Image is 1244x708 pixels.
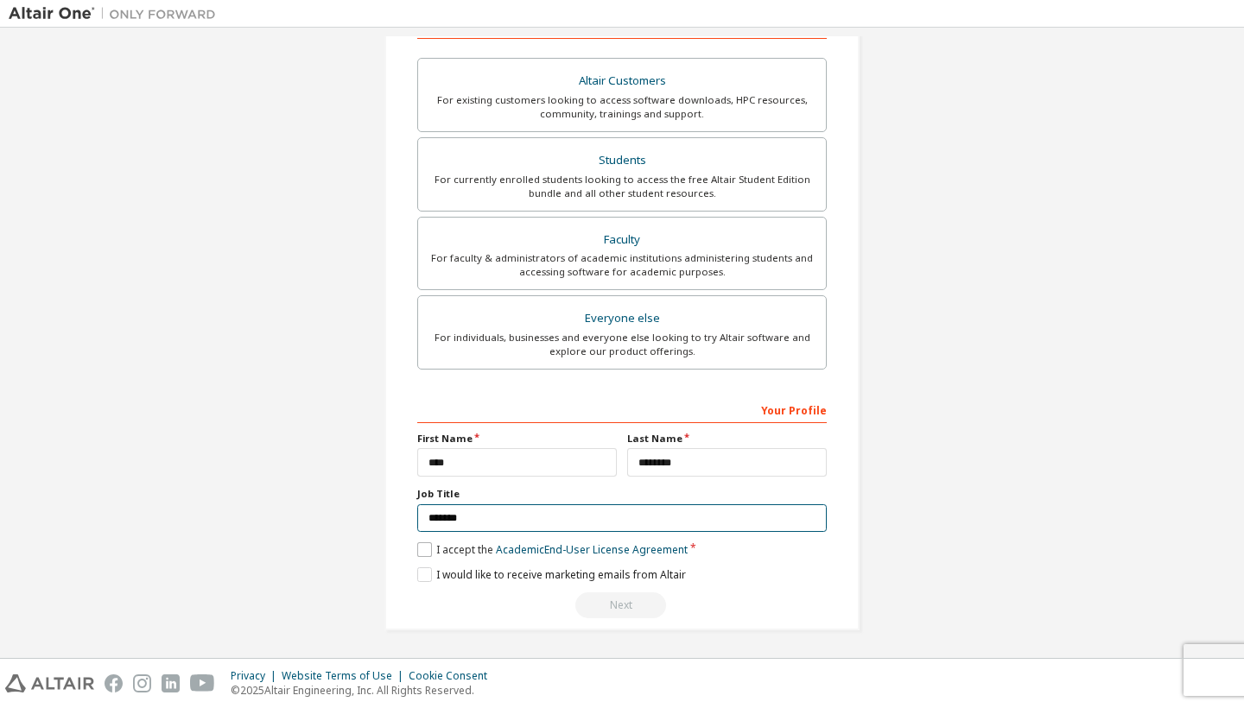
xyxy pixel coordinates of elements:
div: For individuals, businesses and everyone else looking to try Altair software and explore our prod... [428,331,816,358]
div: Website Terms of Use [282,669,409,683]
label: I accept the [417,542,688,557]
div: Everyone else [428,307,816,331]
div: Cookie Consent [409,669,498,683]
img: facebook.svg [105,674,123,692]
div: Altair Customers [428,69,816,93]
div: Your Profile [417,395,827,423]
a: Academic End-User License Agreement [496,542,688,557]
label: First Name [417,432,617,446]
img: youtube.svg [190,674,215,692]
img: Altair One [9,5,225,22]
div: Faculty [428,228,816,252]
div: For currently enrolled students looking to access the free Altair Student Edition bundle and all ... [428,173,816,200]
div: Read and acccept EULA to continue [417,592,827,618]
div: For faculty & administrators of academic institutions administering students and accessing softwa... [428,251,816,279]
label: I would like to receive marketing emails from Altair [417,567,686,582]
p: © 2025 Altair Engineering, Inc. All Rights Reserved. [231,683,498,698]
img: altair_logo.svg [5,674,94,692]
label: Job Title [417,487,827,501]
label: Last Name [627,432,827,446]
div: Privacy [231,669,282,683]
div: For existing customers looking to access software downloads, HPC resources, community, trainings ... [428,93,816,121]
div: Students [428,149,816,173]
img: instagram.svg [133,674,151,692]
img: linkedin.svg [162,674,180,692]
